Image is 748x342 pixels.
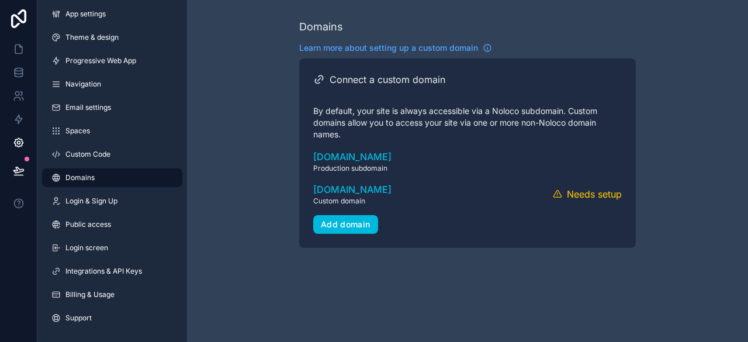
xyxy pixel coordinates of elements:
span: Domains [65,173,95,182]
a: [DOMAIN_NAME] [313,182,392,196]
a: Progressive Web App [42,51,182,70]
a: Learn more about setting up a custom domain [299,42,492,54]
span: Custom domain [313,196,392,206]
a: App settings [42,5,182,23]
a: Integrations & API Keys [42,262,182,281]
span: Learn more about setting up a custom domain [299,42,478,54]
span: Email settings [65,103,111,112]
span: Production subdomain [313,164,622,173]
span: Spaces [65,126,90,136]
span: Login & Sign Up [65,196,117,206]
span: Integrations & API Keys [65,267,142,276]
a: Navigation [42,75,182,94]
span: Billing & Usage [65,290,115,299]
h2: Connect a custom domain [330,72,445,87]
a: Custom Code [42,145,182,164]
div: Add domain [321,219,370,230]
a: Spaces [42,122,182,140]
a: Login & Sign Up [42,192,182,210]
span: Public access [65,220,111,229]
a: Theme & design [42,28,182,47]
p: By default, your site is always accessible via a Noloco subdomain. Custom domains allow you to ac... [313,105,622,140]
span: Support [65,313,92,323]
span: App settings [65,9,106,19]
a: Domains [42,168,182,187]
a: Public access [42,215,182,234]
a: Login screen [42,239,182,257]
a: Billing & Usage [42,285,182,304]
span: Custom Code [65,150,110,159]
a: Email settings [42,98,182,117]
span: Login screen [65,243,108,253]
div: Domains [299,19,343,35]
button: Add domain [313,215,378,234]
span: Navigation [65,80,101,89]
span: Needs setup [567,187,622,201]
a: [DOMAIN_NAME] [313,150,622,164]
span: Progressive Web App [65,56,136,65]
span: Theme & design [65,33,119,42]
a: Support [42,309,182,327]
